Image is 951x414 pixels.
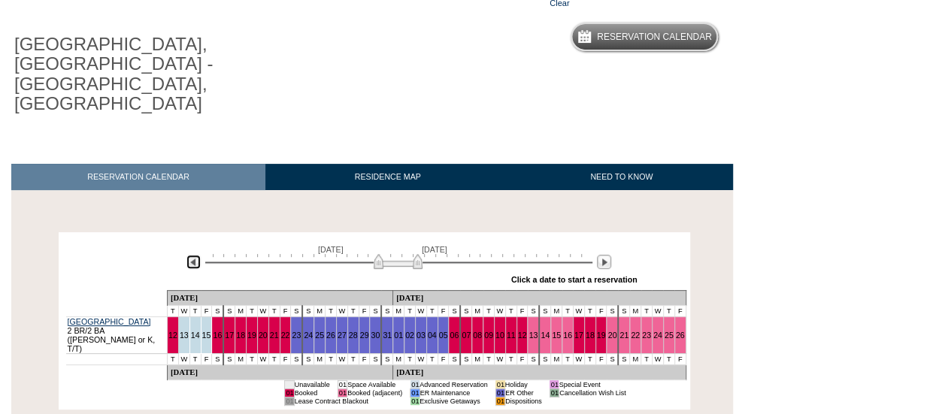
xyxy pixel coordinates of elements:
[213,331,222,340] a: 16
[189,353,201,364] td: T
[507,331,516,340] a: 11
[347,305,359,316] td: T
[180,331,189,340] a: 13
[347,353,359,364] td: T
[167,290,392,305] td: [DATE]
[246,305,257,316] td: T
[428,331,437,340] a: 04
[212,353,223,364] td: S
[178,353,189,364] td: W
[285,388,294,397] td: 01
[359,305,370,316] td: F
[11,32,348,117] h1: [GEOGRAPHIC_DATA], [GEOGRAPHIC_DATA] - [GEOGRAPHIC_DATA], [GEOGRAPHIC_DATA]
[563,331,572,340] a: 16
[285,380,294,388] td: 01
[235,305,247,316] td: M
[326,305,337,316] td: T
[257,353,268,364] td: W
[663,305,674,316] td: T
[573,353,584,364] td: W
[450,331,459,340] a: 06
[326,353,337,364] td: T
[381,305,392,316] td: S
[404,305,416,316] td: T
[201,353,212,364] td: F
[630,305,641,316] td: M
[539,305,550,316] td: S
[516,353,528,364] td: F
[449,353,460,364] td: S
[618,305,629,316] td: S
[314,305,326,316] td: M
[642,331,651,340] a: 23
[494,353,505,364] td: W
[505,305,516,316] td: T
[291,305,302,316] td: S
[257,305,268,316] td: W
[550,388,559,397] td: 01
[419,397,488,405] td: Exclusive Getaways
[426,353,438,364] td: T
[265,164,510,190] a: RESIDENCE MAP
[314,353,326,364] td: M
[393,364,686,379] td: [DATE]
[551,305,562,316] td: M
[280,305,291,316] td: F
[294,388,330,397] td: Booked
[422,245,447,254] span: [DATE]
[505,353,516,364] td: T
[416,331,426,340] a: 03
[483,305,495,316] td: T
[202,331,211,340] a: 15
[595,305,607,316] td: F
[381,353,392,364] td: S
[336,305,347,316] td: W
[483,353,495,364] td: T
[212,305,223,316] td: S
[186,255,201,269] img: Previous
[294,397,402,405] td: Lease Contract Blackout
[393,353,404,364] td: M
[584,305,595,316] td: T
[281,331,290,340] a: 22
[505,380,542,388] td: Holiday
[460,305,471,316] td: S
[223,353,235,364] td: S
[559,380,625,388] td: Special Event
[178,305,189,316] td: W
[167,305,178,316] td: T
[326,331,335,340] a: 26
[559,388,625,397] td: Cancellation Wish List
[674,353,686,364] td: F
[370,353,381,364] td: S
[270,331,279,340] a: 21
[495,397,504,405] td: 01
[66,316,168,353] td: 2 BR/2 BA ([PERSON_NAME] or K, T/T)
[663,353,674,364] td: T
[652,305,663,316] td: W
[410,388,419,397] td: 01
[247,331,256,340] a: 19
[68,317,151,326] a: [GEOGRAPHIC_DATA]
[438,353,449,364] td: F
[607,305,618,316] td: S
[551,353,562,364] td: M
[653,331,662,340] a: 24
[338,331,347,340] a: 27
[349,331,358,340] a: 28
[167,364,392,379] td: [DATE]
[168,331,177,340] a: 12
[268,305,280,316] td: T
[494,305,505,316] td: W
[511,275,638,284] div: Click a date to start a reservation
[347,388,403,397] td: Booked (adjacent)
[338,380,347,388] td: 01
[541,331,550,340] a: 14
[573,305,584,316] td: W
[336,353,347,364] td: W
[618,353,629,364] td: S
[528,305,539,316] td: S
[393,290,686,305] td: [DATE]
[518,331,527,340] a: 12
[562,305,574,316] td: T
